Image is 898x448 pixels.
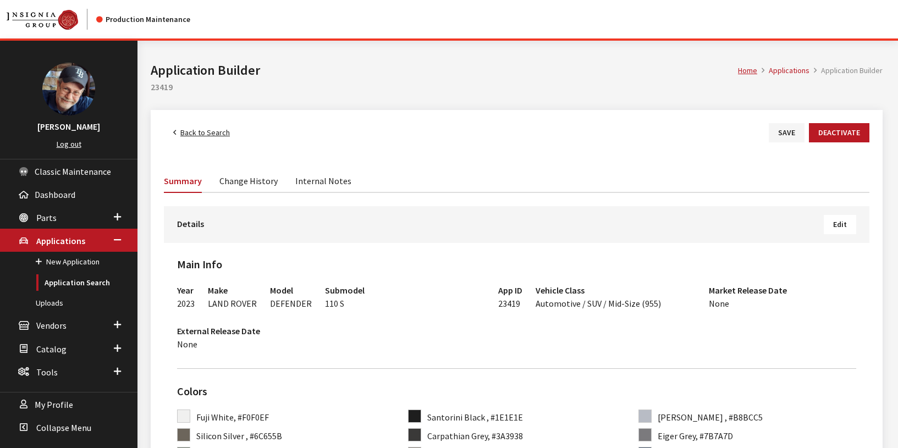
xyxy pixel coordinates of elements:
[270,298,312,309] span: DEFENDER
[729,412,763,423] span: #B8BCC5
[536,284,696,297] h3: Vehicle Class
[177,298,195,309] span: 2023
[270,284,312,297] h3: Model
[96,14,190,25] div: Production Maintenance
[177,215,856,234] h3: Details
[833,219,847,229] span: Edit
[36,320,67,331] span: Vendors
[238,412,269,423] span: #F0F0EF
[658,430,698,441] span: Eiger Grey,
[769,123,805,142] button: Save
[177,339,197,350] span: None
[699,430,733,441] span: #7B7A7D
[498,298,520,309] span: 23419
[219,169,278,192] a: Change History
[658,412,727,423] span: [PERSON_NAME] ,
[757,65,809,76] li: Applications
[177,284,195,297] h3: Year
[325,298,344,309] span: 110 S
[42,63,95,115] img: Ray Goodwin
[151,80,883,93] h2: 23419
[295,169,351,192] a: Internal Notes
[427,412,489,423] span: Santorini Black ,
[7,10,78,30] img: Catalog Maintenance
[709,298,729,309] span: None
[36,344,67,355] span: Catalog
[498,284,522,297] h3: App ID
[809,123,869,142] button: Deactivate
[208,298,257,309] span: LAND ROVER
[35,399,73,410] span: My Profile
[11,120,126,133] h3: [PERSON_NAME]
[177,383,856,400] h2: Colors
[250,430,282,441] span: #6C655B
[536,298,661,309] span: Automotive / SUV / Mid-Size (955)
[824,215,856,234] button: Edit Details
[177,256,856,273] h2: Main Info
[36,367,58,378] span: Tools
[709,284,787,297] h3: Market Release Date
[36,235,85,246] span: Applications
[151,60,738,80] h1: Application Builder
[427,430,490,441] span: Carpathian Grey,
[809,65,883,76] li: Application Builder
[208,284,257,297] h3: Make
[35,189,75,200] span: Dashboard
[36,212,57,223] span: Parts
[7,9,96,30] a: Insignia Group logo
[164,123,239,142] a: Back to Search
[492,430,523,441] span: #3A3938
[325,284,485,297] h3: Submodel
[177,324,260,338] h3: External Release Date
[196,412,236,423] span: Fuji White,
[57,139,81,149] a: Log out
[491,412,523,423] span: #1E1E1E
[164,169,202,193] a: Summary
[35,166,111,177] span: Classic Maintenance
[36,422,91,433] span: Collapse Menu
[738,65,757,75] a: Home
[196,430,248,441] span: Silicon Silver ,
